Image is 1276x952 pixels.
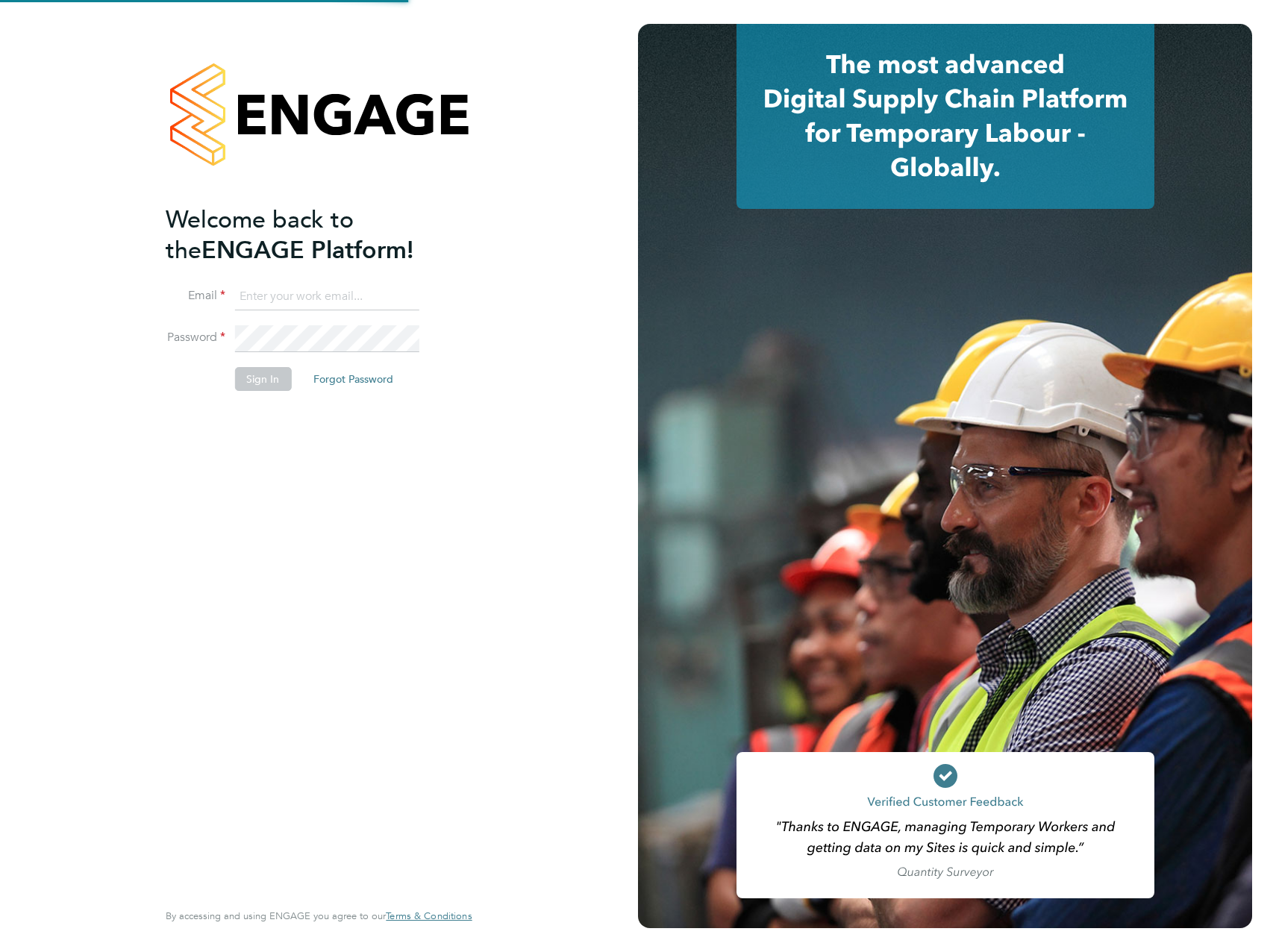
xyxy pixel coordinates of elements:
a: Terms & Conditions [386,910,472,922]
span: Welcome back to the [166,205,354,265]
button: Sign In [234,367,291,391]
button: Forgot Password [301,367,405,391]
label: Password [166,330,225,345]
input: Enter your work email... [234,284,419,310]
h2: ENGAGE Platform! [166,204,457,266]
label: Email [166,288,225,304]
span: By accessing and using ENGAGE you agree to our [166,909,472,922]
span: Terms & Conditions [386,909,472,922]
